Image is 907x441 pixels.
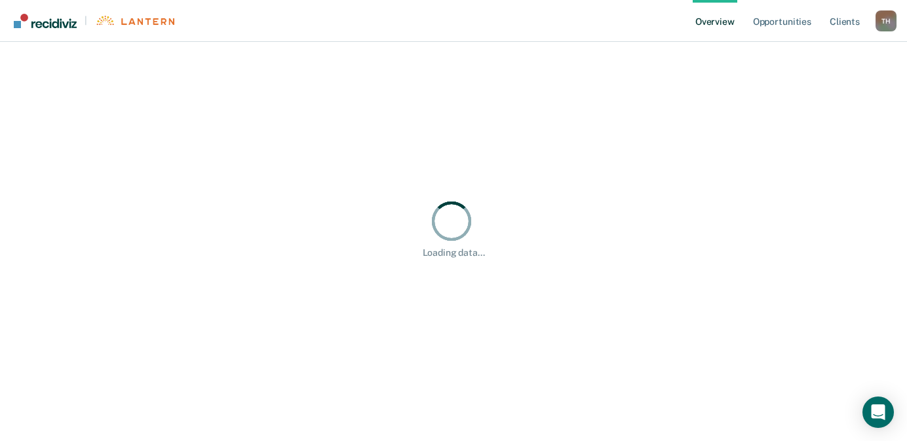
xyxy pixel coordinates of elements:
[423,247,485,258] div: Loading data...
[14,14,77,28] img: Recidiviz
[862,397,894,428] div: Open Intercom Messenger
[876,10,897,31] div: T H
[77,15,95,26] span: |
[876,10,897,31] button: Profile dropdown button
[95,16,174,26] img: Lantern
